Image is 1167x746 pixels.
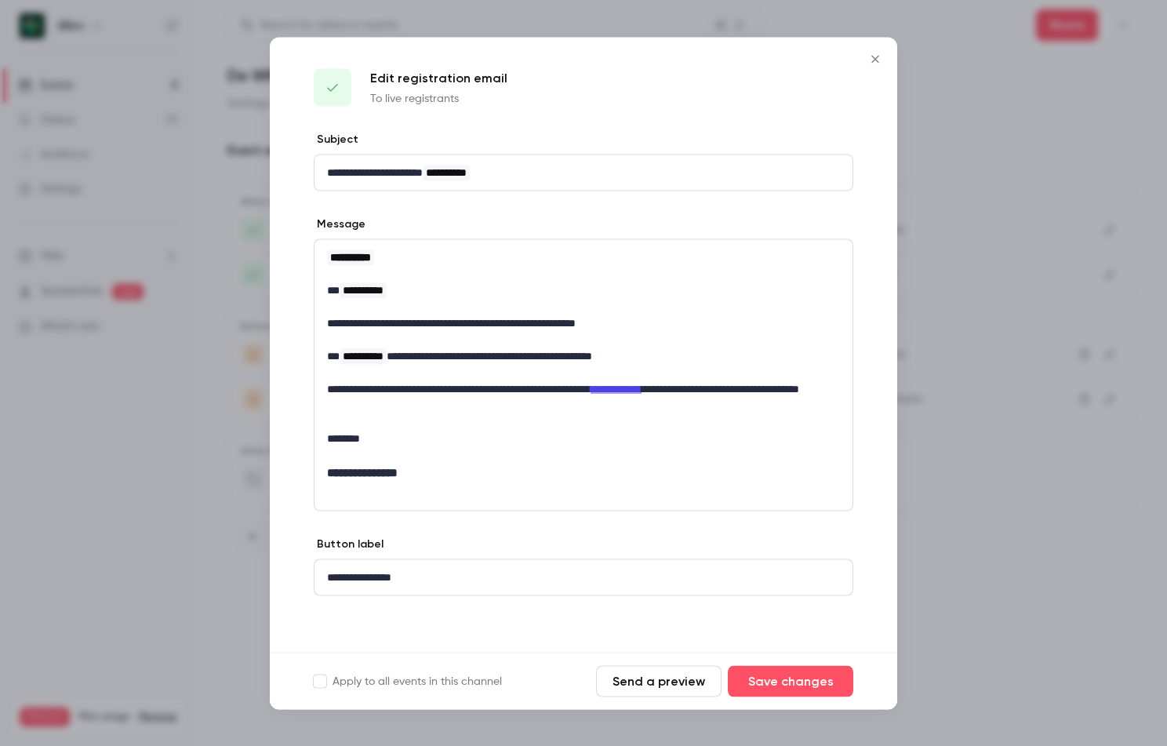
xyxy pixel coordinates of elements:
label: Apply to all events in this channel [314,673,502,689]
label: Subject [314,131,358,147]
div: editor [314,559,853,595]
p: Edit registration email [370,68,507,87]
button: Close [860,43,891,75]
p: To live registrants [370,90,507,106]
button: Save changes [728,665,853,697]
label: Message [314,216,365,231]
div: editor [314,239,853,510]
label: Button label [314,536,384,551]
div: editor [314,155,853,190]
button: Send a preview [596,665,722,697]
